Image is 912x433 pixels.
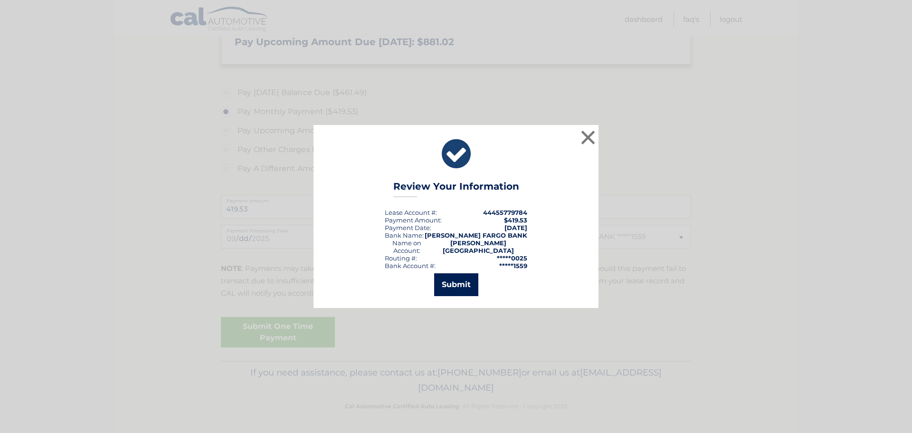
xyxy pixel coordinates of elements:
button: × [579,128,598,147]
div: Bank Name: [385,231,424,239]
div: Routing #: [385,254,417,262]
strong: [PERSON_NAME][GEOGRAPHIC_DATA] [443,239,514,254]
span: Payment Date [385,224,430,231]
h3: Review Your Information [393,181,519,197]
div: : [385,224,431,231]
span: $419.53 [504,216,527,224]
strong: 44455779784 [483,209,527,216]
span: [DATE] [504,224,527,231]
div: Bank Account #: [385,262,436,269]
strong: [PERSON_NAME] FARGO BANK [425,231,527,239]
div: Lease Account #: [385,209,437,216]
div: Payment Amount: [385,216,442,224]
button: Submit [434,273,478,296]
div: Name on Account: [385,239,429,254]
